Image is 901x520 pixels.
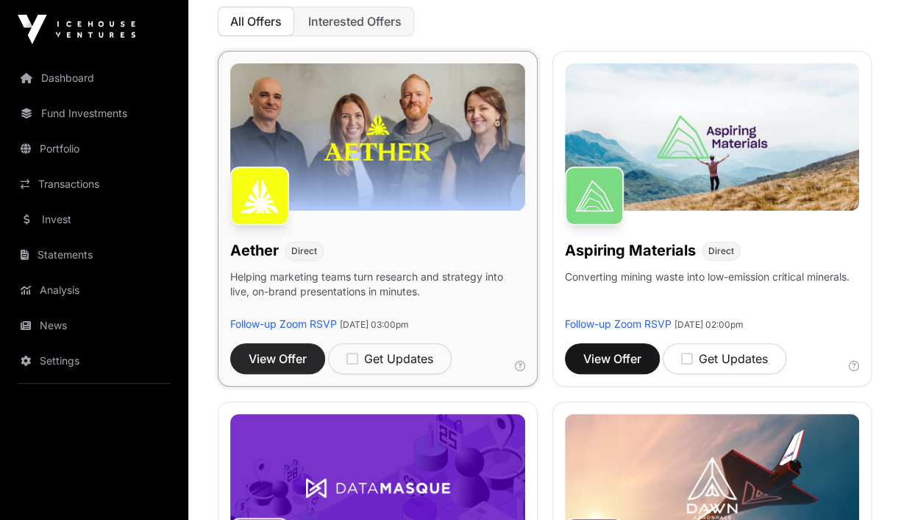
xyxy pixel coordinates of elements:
[230,14,282,29] span: All Offers
[565,343,660,374] button: View Offer
[230,240,279,261] h1: Aether
[296,7,414,36] button: Interested Offers
[12,345,177,377] a: Settings
[346,350,433,368] div: Get Updates
[565,63,860,211] img: Aspiring-Banner.jpg
[674,319,744,330] span: [DATE] 02:00pm
[291,245,317,257] span: Direct
[565,317,672,330] a: Follow-up Zoom RSVP
[249,350,307,368] span: View Offer
[328,343,452,374] button: Get Updates
[12,203,177,236] a: Invest
[565,270,850,317] p: Converting mining waste into low-emission critical minerals.
[12,168,177,200] a: Transactions
[308,14,402,29] span: Interested Offers
[708,245,734,257] span: Direct
[230,166,289,225] img: Aether
[565,240,696,261] h1: Aspiring Materials
[12,274,177,306] a: Analysis
[12,239,177,271] a: Statements
[827,449,901,520] iframe: Chat Widget
[340,319,409,330] span: [DATE] 03:00pm
[565,166,624,225] img: Aspiring Materials
[663,343,786,374] button: Get Updates
[230,317,337,330] a: Follow-up Zoom RSVP
[218,7,294,36] button: All Offers
[230,63,525,211] img: Aether-Banner.jpg
[230,270,525,317] p: Helping marketing teams turn research and strategy into live, on-brand presentations in minutes.
[12,309,177,342] a: News
[12,97,177,130] a: Fund Investments
[583,350,641,368] span: View Offer
[18,15,135,44] img: Icehouse Ventures Logo
[12,133,177,165] a: Portfolio
[681,350,768,368] div: Get Updates
[12,62,177,94] a: Dashboard
[230,343,325,374] button: View Offer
